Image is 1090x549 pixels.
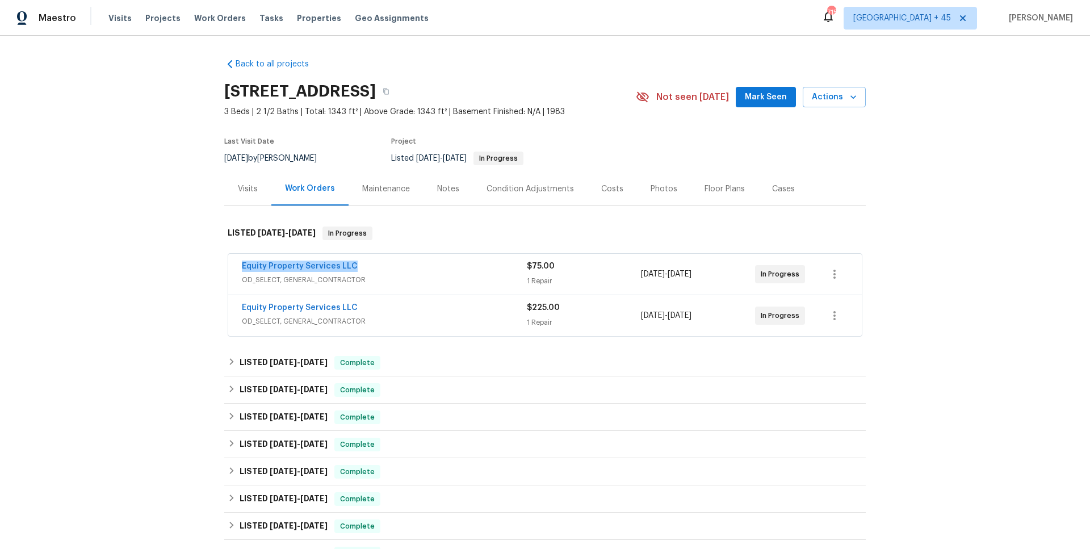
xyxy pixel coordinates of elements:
span: - [641,269,691,280]
span: [DATE] [300,385,328,393]
div: Maintenance [362,183,410,195]
span: In Progress [475,155,522,162]
h6: LISTED [240,438,328,451]
span: [DATE] [641,312,665,320]
span: [DATE] [270,385,297,393]
span: [DATE] [300,494,328,502]
span: [DATE] [224,154,248,162]
div: 1 Repair [527,275,641,287]
span: Listed [391,154,523,162]
span: Complete [336,439,379,450]
span: Complete [336,493,379,505]
span: Tasks [259,14,283,22]
span: [DATE] [443,154,467,162]
div: Notes [437,183,459,195]
span: - [258,229,316,237]
span: [DATE] [270,467,297,475]
span: [DATE] [416,154,440,162]
span: Mark Seen [745,90,787,104]
span: Geo Assignments [355,12,429,24]
span: [DATE] [270,358,297,366]
div: Visits [238,183,258,195]
span: [DATE] [300,522,328,530]
span: OD_SELECT, GENERAL_CONTRACTOR [242,316,527,327]
h6: LISTED [240,519,328,533]
span: [DATE] [641,270,665,278]
span: In Progress [324,228,371,239]
span: Not seen [DATE] [656,91,729,103]
div: by [PERSON_NAME] [224,152,330,165]
span: [DATE] [270,440,297,448]
span: - [270,413,328,421]
span: [DATE] [300,413,328,421]
span: Last Visit Date [224,138,274,145]
span: Projects [145,12,181,24]
span: $225.00 [527,304,560,312]
div: LISTED [DATE]-[DATE]Complete [224,458,866,485]
div: Work Orders [285,183,335,194]
span: Project [391,138,416,145]
h6: LISTED [228,227,316,240]
div: LISTED [DATE]-[DATE]Complete [224,376,866,404]
span: - [270,494,328,502]
h6: LISTED [240,356,328,370]
span: Visits [108,12,132,24]
span: - [416,154,467,162]
button: Actions [803,87,866,108]
span: - [270,467,328,475]
h6: LISTED [240,383,328,397]
div: LISTED [DATE]-[DATE]Complete [224,431,866,458]
a: Back to all projects [224,58,333,70]
span: [GEOGRAPHIC_DATA] + 45 [853,12,951,24]
div: Condition Adjustments [487,183,574,195]
div: Photos [651,183,677,195]
div: LISTED [DATE]-[DATE]Complete [224,513,866,540]
span: Complete [336,521,379,532]
span: In Progress [761,269,804,280]
span: [DATE] [258,229,285,237]
span: $75.00 [527,262,555,270]
h2: [STREET_ADDRESS] [224,86,376,97]
div: LISTED [DATE]-[DATE]In Progress [224,215,866,252]
div: LISTED [DATE]-[DATE]Complete [224,404,866,431]
h6: LISTED [240,465,328,479]
span: Complete [336,357,379,368]
span: Maestro [39,12,76,24]
div: 1 Repair [527,317,641,328]
span: [DATE] [300,467,328,475]
span: 3 Beds | 2 1/2 Baths | Total: 1343 ft² | Above Grade: 1343 ft² | Basement Finished: N/A | 1983 [224,106,636,118]
span: - [270,358,328,366]
div: Cases [772,183,795,195]
a: Equity Property Services LLC [242,304,358,312]
span: [DATE] [270,413,297,421]
span: - [270,385,328,393]
h6: LISTED [240,410,328,424]
span: [DATE] [270,494,297,502]
div: LISTED [DATE]-[DATE]Complete [224,485,866,513]
button: Mark Seen [736,87,796,108]
span: Actions [812,90,857,104]
span: [DATE] [668,312,691,320]
span: In Progress [761,310,804,321]
span: Complete [336,412,379,423]
span: [PERSON_NAME] [1004,12,1073,24]
a: Equity Property Services LLC [242,262,358,270]
span: Complete [336,466,379,477]
span: Properties [297,12,341,24]
div: Floor Plans [705,183,745,195]
span: Complete [336,384,379,396]
div: 715 [827,7,835,18]
span: [DATE] [668,270,691,278]
div: Costs [601,183,623,195]
span: [DATE] [288,229,316,237]
span: - [270,522,328,530]
div: LISTED [DATE]-[DATE]Complete [224,349,866,376]
span: [DATE] [270,522,297,530]
span: OD_SELECT, GENERAL_CONTRACTOR [242,274,527,286]
h6: LISTED [240,492,328,506]
span: [DATE] [300,358,328,366]
button: Copy Address [376,81,396,102]
span: Work Orders [194,12,246,24]
span: - [270,440,328,448]
span: [DATE] [300,440,328,448]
